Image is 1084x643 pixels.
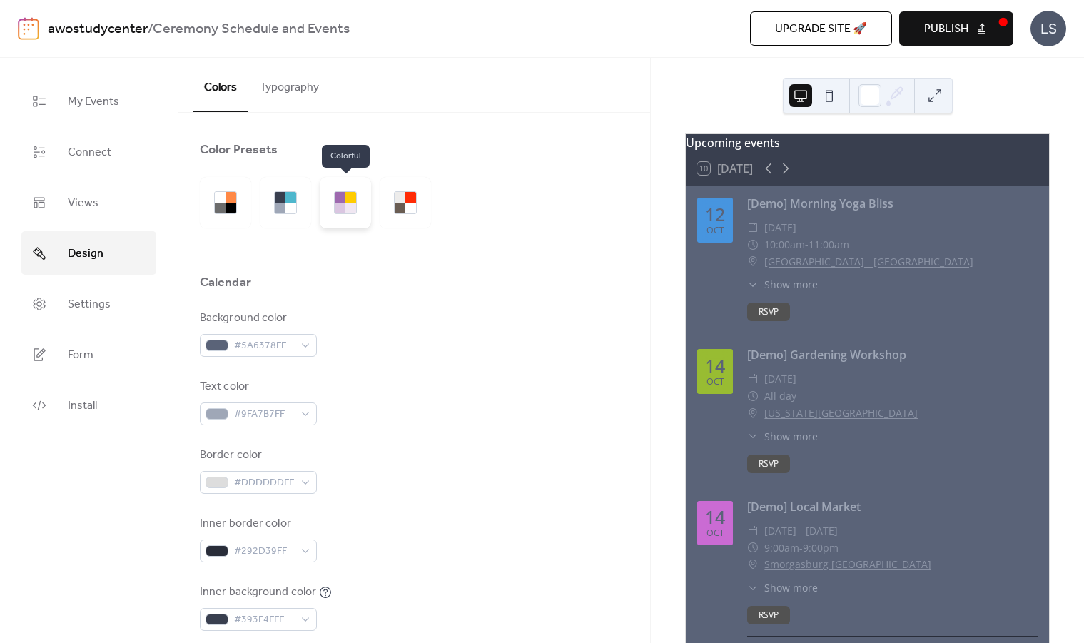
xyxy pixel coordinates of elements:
span: Settings [68,293,111,315]
button: Colors [193,58,248,112]
span: #5A6378FF [234,338,294,355]
div: ​ [747,429,759,444]
span: Colorful [322,145,370,168]
div: ​ [747,556,759,573]
button: Upgrade site 🚀 [750,11,892,46]
div: ​ [747,522,759,540]
div: Text color [200,378,314,395]
div: ​ [747,236,759,253]
span: 9:00pm [803,540,839,557]
div: Upcoming events [686,134,1049,151]
div: Background color [200,310,314,327]
span: Upgrade site 🚀 [775,21,867,38]
div: Inner border color [200,515,314,532]
div: Oct [706,226,724,236]
b: Ceremony Schedule and Events [153,16,350,43]
span: Publish [924,21,968,38]
div: Color Presets [200,141,278,158]
div: ​ [747,253,759,270]
div: ​ [747,405,759,422]
button: RSVP [747,303,790,321]
div: ​ [747,580,759,595]
span: Show more [764,580,818,595]
div: Oct [706,529,724,538]
span: #9FA7B7FF [234,406,294,423]
span: Install [68,395,97,417]
span: Views [68,192,98,214]
div: ​ [747,388,759,405]
span: [DATE] - [DATE] [764,522,838,540]
div: Calendar [200,274,251,291]
a: Connect [21,130,156,173]
div: 12 [705,206,725,223]
div: Inner background color [200,584,316,601]
button: Publish [899,11,1013,46]
div: Border color [200,447,314,464]
span: #DDDDDDFF [234,475,294,492]
div: Oct [706,378,724,387]
span: Show more [764,429,818,444]
a: Install [21,383,156,427]
div: ​ [747,370,759,388]
div: 14 [705,508,725,526]
b: / [148,16,153,43]
div: ​ [747,219,759,236]
div: ​ [747,540,759,557]
span: Connect [68,141,111,163]
button: RSVP [747,455,790,473]
button: Typography [248,58,330,111]
a: Smorgasburg [GEOGRAPHIC_DATA] [764,556,931,573]
a: awostudycenter [48,16,148,43]
span: Form [68,344,93,366]
button: ​Show more [747,277,818,292]
img: logo [18,17,39,40]
span: 11:00am [809,236,849,253]
span: My Events [68,91,119,113]
span: - [805,236,809,253]
span: [DATE] [764,219,796,236]
button: ​Show more [747,580,818,595]
span: - [799,540,803,557]
a: Views [21,181,156,224]
div: [Demo] Morning Yoga Bliss [747,195,1038,212]
span: #292D39FF [234,543,294,560]
a: Settings [21,282,156,325]
div: ​ [747,277,759,292]
span: 10:00am [764,236,805,253]
span: [DATE] [764,370,796,388]
button: ​Show more [747,429,818,444]
button: RSVP [747,606,790,624]
div: LS [1030,11,1066,46]
a: [GEOGRAPHIC_DATA] - [GEOGRAPHIC_DATA] [764,253,973,270]
a: [US_STATE][GEOGRAPHIC_DATA] [764,405,918,422]
span: All day [764,388,796,405]
span: Design [68,243,103,265]
div: [Demo] Local Market [747,498,1038,515]
span: 9:00am [764,540,799,557]
a: My Events [21,79,156,123]
div: 14 [705,357,725,375]
span: #393F4FFF [234,612,294,629]
div: [Demo] Gardening Workshop [747,346,1038,363]
a: Design [21,231,156,275]
span: Show more [764,277,818,292]
a: Form [21,333,156,376]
